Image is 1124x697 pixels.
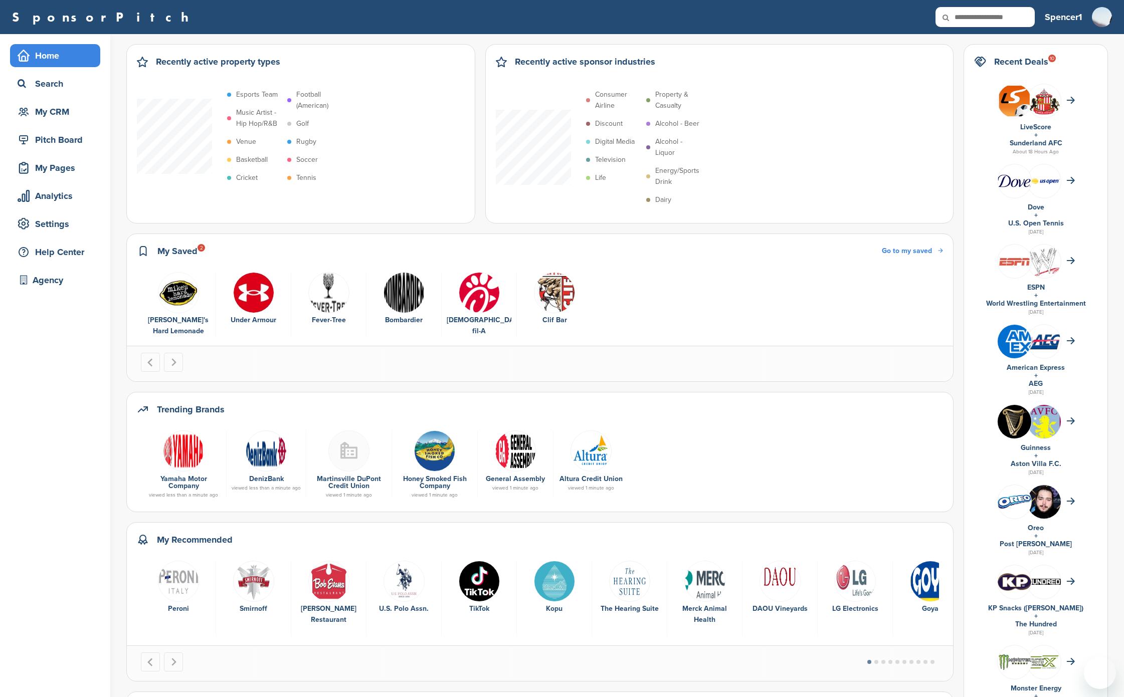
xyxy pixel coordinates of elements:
[158,272,199,313] img: Data
[684,561,725,602] img: Merck ah logo tom schad 1080x641
[483,430,548,471] a: Ga
[974,308,1097,317] div: [DATE]
[384,272,425,313] img: Data
[164,652,183,671] button: Next slide
[655,136,701,158] p: Alcohol - Liquor
[447,272,511,337] a: Emlh0rv4 400x400 [DEMOGRAPHIC_DATA]-fil-A
[595,172,606,183] p: Life
[672,603,737,625] div: Merck Animal Health
[742,561,818,637] div: 9 of 38
[655,194,671,205] p: Dairy
[447,603,511,614] div: TikTok
[146,272,211,337] a: Data [PERSON_NAME]'s Hard Lemonade
[221,272,286,326] a: Under armour logo Under Armour
[1027,176,1061,185] img: Screen shot 2018 07 23 at 2.49.02 pm
[895,660,899,664] button: Go to page 5
[655,89,701,111] p: Property & Casualty
[414,430,455,472] img: Hsm
[146,603,211,614] div: Peroni
[747,561,812,615] a: Images (2) DAOU Vineyards
[397,493,472,498] div: viewed 1 minute ago
[974,548,1097,557] div: [DATE]
[1020,123,1051,131] a: LiveScore
[867,660,871,664] button: Go to page 1
[910,561,951,602] img: Data
[597,561,662,615] a: Ths logo blue The Hearing Suite
[249,475,284,483] a: DenizBank
[902,660,906,664] button: Go to page 6
[1021,443,1051,452] a: Guinness
[146,315,211,337] div: [PERSON_NAME]'s Hard Lemonade
[397,430,472,471] a: Hsm
[12,11,195,24] a: SponsorPitch
[558,430,624,471] a: Open uri20141112 50798 10d777a
[221,603,286,614] div: Smirnoff
[893,561,968,637] div: 11 of 38
[141,652,160,671] button: Go to last slide
[998,84,1031,118] img: Livescore
[236,172,258,183] p: Cricket
[595,118,623,129] p: Discount
[296,89,342,111] p: Football (American)
[233,272,274,313] img: Under armour logo
[534,561,575,602] img: Kopu
[328,430,369,472] img: Buildingmissing
[447,561,511,615] a: Tiktok logo TikTok
[459,561,500,602] img: Tiktok logo
[164,353,183,372] button: Next slide
[571,430,612,472] img: Open uri20141112 50798 10d777a
[986,299,1086,308] a: World Wrestling Entertainment
[15,187,100,205] div: Analytics
[515,55,655,69] h2: Recently active sponsor industries
[998,255,1031,268] img: Screen shot 2016 05 05 at 12.09.31 pm
[1029,379,1043,388] a: AEG
[818,561,893,637] div: 10 of 38
[672,561,737,626] a: Merck ah logo tom schad 1080x641 Merck Animal Health
[1027,87,1061,115] img: Open uri20141112 64162 1q58x9c?1415807470
[141,272,216,337] div: 1 of 6
[1027,333,1061,350] img: Open uri20141112 64162 1t4610c?1415809572
[534,272,575,313] img: Open uri20141112 50798 11ciih0
[1045,6,1082,28] a: Spencer1
[859,658,943,666] ul: Select a slide to show
[881,660,885,664] button: Go to page 3
[291,272,366,337] div: 3 of 6
[998,174,1031,187] img: Data
[974,147,1097,156] div: About 18 Hours Ago
[158,561,199,602] img: Data
[882,247,932,255] span: Go to my saved
[974,227,1097,237] div: [DATE]
[747,603,812,614] div: DAOU Vineyards
[1008,219,1064,227] a: U.S. Open Tennis
[1034,612,1038,620] a: +
[10,241,100,264] a: Help Center
[1028,524,1044,532] a: Oreo
[216,561,291,637] div: 2 of 38
[597,603,662,614] div: The Hearing Suite
[998,573,1031,591] img: Images (22)
[15,271,100,289] div: Agency
[232,486,301,491] div: viewed less than a minute ago
[1007,363,1065,372] a: American Express
[1034,131,1038,139] a: +
[1011,459,1061,468] a: Aston Villa F.C.
[10,100,100,123] a: My CRM
[308,272,349,313] img: 220px fever tree logo.svg
[1015,620,1057,628] a: The Hundred
[141,353,160,372] button: Go to last slide
[823,561,887,615] a: Screen shot 2016 07 11 at 10.27.44 am LG Electronics
[233,561,274,602] img: Open uri20141112 50798 rtkx1r
[1028,203,1044,211] a: Dove
[998,325,1031,358] img: Amex logo
[371,315,436,326] div: Bombardier
[595,89,641,111] p: Consumer Airline
[998,495,1031,509] img: Data
[296,172,316,183] p: Tennis
[10,44,100,67] a: Home
[1027,245,1061,281] img: Open uri20141112 64162 12gd62f?1415806146
[296,118,309,129] p: Golf
[15,47,100,65] div: Home
[146,493,221,498] div: viewed less than a minute ago
[1034,371,1038,380] a: +
[442,272,517,337] div: 5 of 6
